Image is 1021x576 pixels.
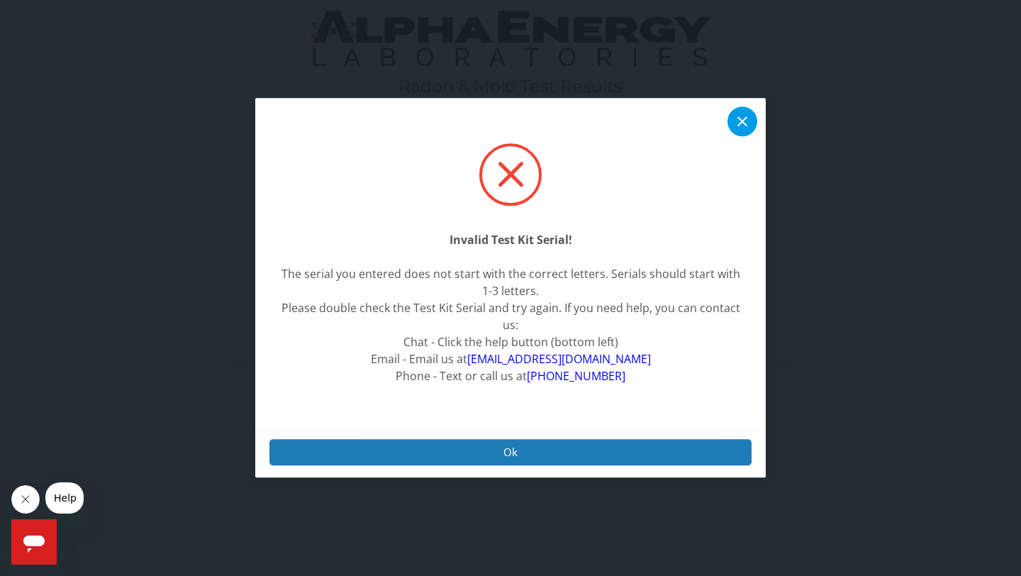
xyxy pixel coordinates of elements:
a: [PHONE_NUMBER] [527,368,625,384]
iframe: Message from company [45,482,84,514]
div: Please double check the Test Kit Serial and try again. If you need help, you can contact us: [278,299,743,333]
iframe: Button to launch messaging window [11,519,57,565]
strong: Invalid Test Kit Serial! [450,232,572,248]
span: Chat - Click the help button (bottom left) Email - Email us at Phone - Text or call us at [371,334,651,384]
div: The serial you entered does not start with the correct letters. Serials should start with 1-3 let... [278,265,743,299]
a: [EMAIL_ADDRESS][DOMAIN_NAME] [467,351,651,367]
iframe: Close message [11,485,40,514]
